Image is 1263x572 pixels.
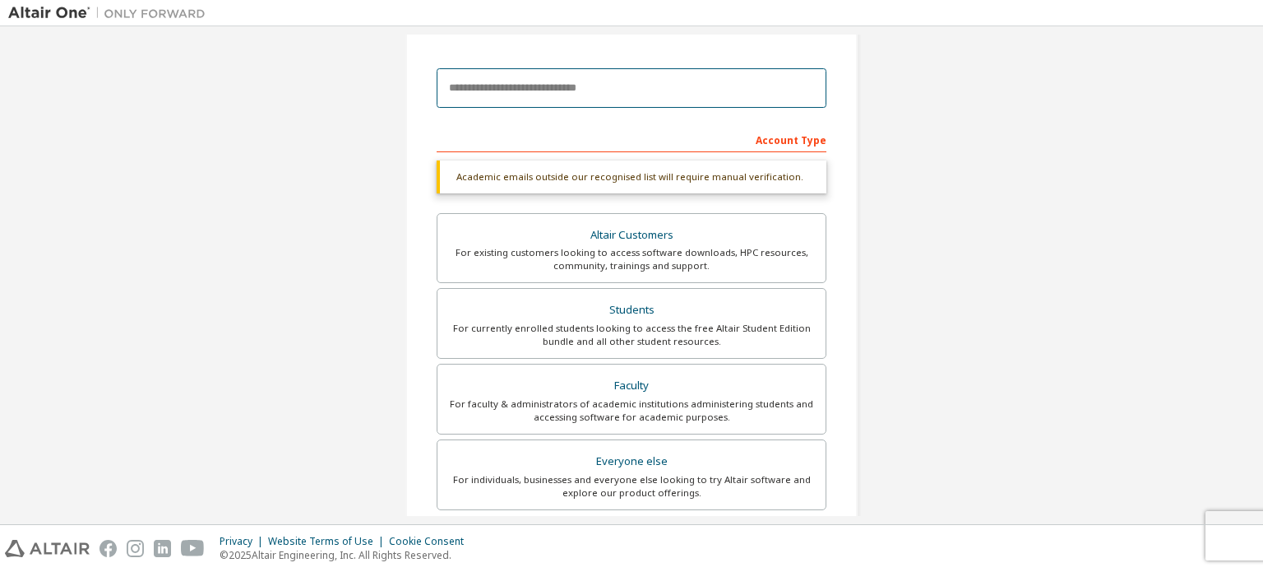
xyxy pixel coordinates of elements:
[447,246,816,272] div: For existing customers looking to access software downloads, HPC resources, community, trainings ...
[447,299,816,322] div: Students
[437,126,826,152] div: Account Type
[447,374,816,398] div: Faculty
[8,5,214,21] img: Altair One
[181,540,205,557] img: youtube.svg
[389,535,474,548] div: Cookie Consent
[447,450,816,473] div: Everyone else
[447,398,816,424] div: For faculty & administrators of academic institutions administering students and accessing softwa...
[154,540,171,557] img: linkedin.svg
[5,540,90,557] img: altair_logo.svg
[220,535,268,548] div: Privacy
[99,540,117,557] img: facebook.svg
[447,224,816,247] div: Altair Customers
[268,535,389,548] div: Website Terms of Use
[447,322,816,348] div: For currently enrolled students looking to access the free Altair Student Edition bundle and all ...
[447,473,816,500] div: For individuals, businesses and everyone else looking to try Altair software and explore our prod...
[127,540,144,557] img: instagram.svg
[220,548,474,562] p: © 2025 Altair Engineering, Inc. All Rights Reserved.
[437,160,826,193] div: Academic emails outside our recognised list will require manual verification.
